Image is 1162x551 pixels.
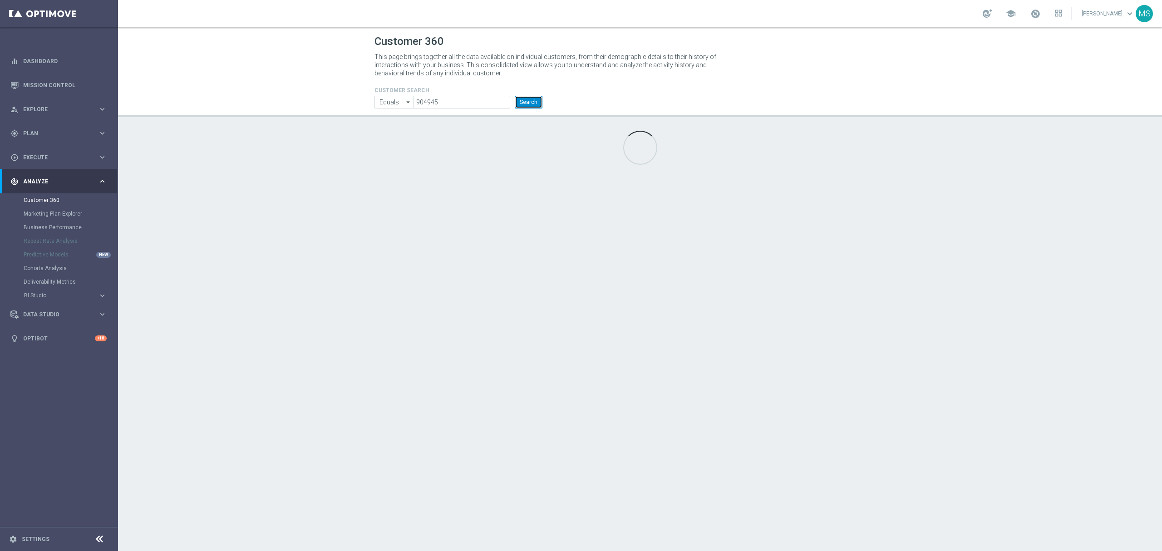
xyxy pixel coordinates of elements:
i: track_changes [10,177,19,186]
input: Enter CID, Email, name or phone [414,96,510,108]
button: equalizer Dashboard [10,58,107,65]
i: gps_fixed [10,129,19,138]
i: settings [9,535,17,543]
button: Search [515,96,542,108]
div: Cohorts Analysis [24,261,117,275]
a: Business Performance [24,224,94,231]
a: Cohorts Analysis [24,265,94,272]
a: [PERSON_NAME]keyboard_arrow_down [1081,7,1136,20]
div: Optibot [10,326,107,350]
div: Plan [10,129,98,138]
div: Deliverability Metrics [24,275,117,289]
h4: CUSTOMER SEARCH [374,87,542,93]
i: keyboard_arrow_right [98,129,107,138]
a: Settings [22,536,49,542]
i: keyboard_arrow_right [98,177,107,186]
i: lightbulb [10,335,19,343]
div: Repeat Rate Analysis [24,234,117,248]
i: keyboard_arrow_right [98,310,107,319]
i: person_search [10,105,19,113]
i: play_circle_outline [10,153,19,162]
button: gps_fixed Plan keyboard_arrow_right [10,130,107,137]
input: Enter CID, Email, name or phone [374,96,414,108]
i: arrow_drop_down [404,96,413,108]
div: MS [1136,5,1153,22]
div: Marketing Plan Explorer [24,207,117,221]
div: NEW [96,252,111,258]
div: Explore [10,105,98,113]
div: Mission Control [10,73,107,97]
i: keyboard_arrow_right [98,105,107,113]
div: Analyze [10,177,98,186]
div: Data Studio [10,310,98,319]
div: Execute [10,153,98,162]
span: school [1006,9,1016,19]
button: track_changes Analyze keyboard_arrow_right [10,178,107,185]
div: +10 [95,335,107,341]
span: BI Studio [24,293,89,298]
span: keyboard_arrow_down [1125,9,1135,19]
span: Execute [23,155,98,160]
div: BI Studio [24,293,98,298]
div: Predictive Models [24,248,117,261]
div: Dashboard [10,49,107,73]
i: keyboard_arrow_right [98,153,107,162]
i: equalizer [10,57,19,65]
a: Mission Control [23,73,107,97]
button: Mission Control [10,82,107,89]
button: play_circle_outline Execute keyboard_arrow_right [10,154,107,161]
a: Optibot [23,326,95,350]
span: Plan [23,131,98,136]
a: Deliverability Metrics [24,278,94,285]
i: keyboard_arrow_right [98,291,107,300]
span: Explore [23,107,98,112]
h1: Customer 360 [374,35,906,48]
div: Customer 360 [24,193,117,207]
span: Analyze [23,179,98,184]
div: Business Performance [24,221,117,234]
a: Marketing Plan Explorer [24,210,94,217]
button: Data Studio keyboard_arrow_right [10,311,107,318]
a: Dashboard [23,49,107,73]
span: Data Studio [23,312,98,317]
button: person_search Explore keyboard_arrow_right [10,106,107,113]
button: lightbulb Optibot +10 [10,335,107,342]
div: BI Studio [24,289,117,302]
p: This page brings together all the data available on individual customers, from their demographic ... [374,53,724,77]
a: Customer 360 [24,197,94,204]
button: BI Studio keyboard_arrow_right [24,292,107,299]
